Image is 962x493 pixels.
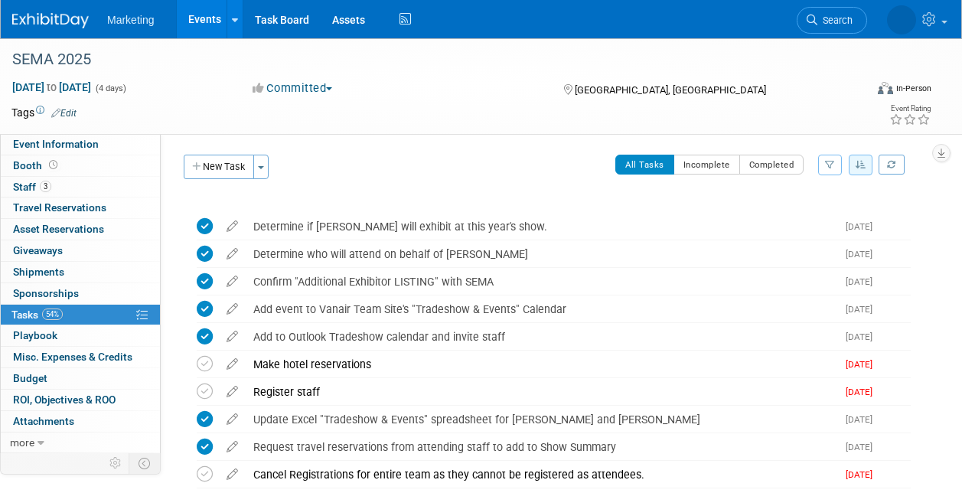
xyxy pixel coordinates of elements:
span: Event Information [13,138,99,150]
span: [DATE] [846,304,880,315]
span: 54% [42,309,63,320]
span: Search [817,15,853,26]
div: Request travel reservations from attending staff to add to Show Summary [246,434,836,460]
div: Add to Outlook Tradeshow calendar and invite staff [246,324,836,350]
span: Misc. Expenses & Credits [13,351,132,363]
a: edit [219,468,246,482]
span: [DATE] [846,276,880,287]
img: Patti Baxter [880,384,900,403]
a: Event Information [1,134,160,155]
a: edit [219,330,246,344]
img: Patti Baxter [880,466,900,486]
span: to [44,81,59,93]
a: edit [219,220,246,233]
span: Asset Reservations [13,223,104,235]
span: Budget [13,372,47,384]
span: Tasks [11,309,63,321]
span: [DATE] [846,221,880,232]
img: Patti Baxter [880,356,900,376]
a: ROI, Objectives & ROO [1,390,160,410]
div: Add event to Vanair Team Site's "Tradeshow & Events" Calendar [246,296,836,322]
span: Shipments [13,266,64,278]
img: Patti Baxter [880,301,900,321]
div: Determine if [PERSON_NAME] will exhibit at this year's show. [246,214,836,240]
div: Determine who will attend on behalf of [PERSON_NAME] [246,241,836,267]
img: Format-Inperson.png [878,82,893,94]
span: ROI, Objectives & ROO [13,393,116,406]
a: edit [219,358,246,371]
span: Staff [13,181,51,193]
div: Confirm "Additional Exhibitor LISTING" with SEMA [246,269,836,295]
a: Giveaways [1,240,160,261]
span: Marketing [107,14,154,26]
a: Travel Reservations [1,198,160,218]
span: [DATE] [846,442,880,452]
span: [GEOGRAPHIC_DATA], [GEOGRAPHIC_DATA] [575,84,766,96]
button: New Task [184,155,254,179]
img: Patti Baxter [880,439,900,459]
img: Patti Baxter [880,218,900,238]
span: [DATE] [846,331,880,342]
a: edit [219,275,246,289]
span: Booth not reserved yet [46,159,60,171]
span: Sponsorships [13,287,79,299]
button: Completed [739,155,804,175]
a: Tasks54% [1,305,160,325]
a: more [1,433,160,453]
a: Playbook [1,325,160,346]
td: Personalize Event Tab Strip [103,453,129,473]
div: Update Excel "Tradeshow & Events" spreadsheet for [PERSON_NAME] and [PERSON_NAME] [246,406,836,433]
span: [DATE] [846,414,880,425]
a: edit [219,413,246,426]
span: [DATE] [846,249,880,260]
div: Cancel Registrations for entire team as they cannot be registered as attendees. [246,462,836,488]
img: Patti Baxter [880,246,900,266]
span: Travel Reservations [13,201,106,214]
div: SEMA 2025 [7,46,853,73]
a: Staff3 [1,177,160,198]
a: Edit [51,108,77,119]
button: Incomplete [673,155,740,175]
td: Toggle Event Tabs [129,453,161,473]
a: Refresh [879,155,905,175]
span: Playbook [13,329,57,341]
button: Committed [247,80,338,96]
a: Search [797,7,867,34]
a: Attachments [1,411,160,432]
img: Patti Baxter [880,328,900,348]
span: [DATE] [846,387,880,397]
a: Asset Reservations [1,219,160,240]
a: edit [219,247,246,261]
div: Event Rating [889,105,931,113]
a: Shipments [1,262,160,282]
span: [DATE] [846,469,880,480]
img: Patti Baxter [880,273,900,293]
span: more [10,436,34,449]
span: 3 [40,181,51,192]
td: Tags [11,105,77,120]
a: edit [219,302,246,316]
span: Giveaways [13,244,63,256]
img: Patti Baxter [887,5,916,34]
div: Register staff [246,379,836,405]
a: edit [219,440,246,454]
a: Sponsorships [1,283,160,304]
img: Patti Baxter [880,411,900,431]
a: Budget [1,368,160,389]
span: (4 days) [94,83,126,93]
a: edit [219,385,246,399]
a: Misc. Expenses & Credits [1,347,160,367]
div: In-Person [895,83,931,94]
span: Booth [13,159,60,171]
a: Booth [1,155,160,176]
span: [DATE] [DATE] [11,80,92,94]
div: Event Format [797,80,931,103]
span: Attachments [13,415,74,427]
img: ExhibitDay [12,13,89,28]
span: [DATE] [846,359,880,370]
button: All Tasks [615,155,674,175]
div: Make hotel reservations [246,351,836,377]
